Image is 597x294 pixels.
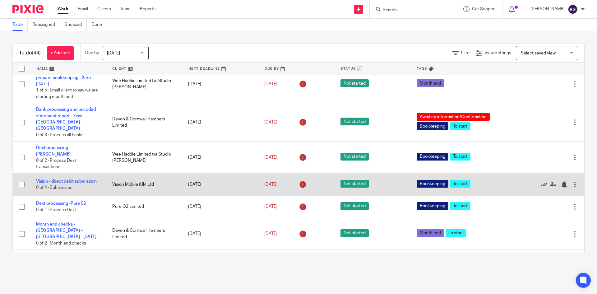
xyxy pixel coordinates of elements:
span: Bookkeeping [417,180,448,188]
a: Snoozed [65,19,87,31]
p: Due by [85,50,99,56]
td: Devon & Cornwall Hampers Limited [106,103,182,142]
span: To start [446,229,466,237]
a: To do [12,19,28,31]
p: [PERSON_NAME] [530,6,565,12]
a: + Add task [47,46,74,60]
td: [DATE] [182,65,258,103]
td: [DATE] [182,142,258,174]
span: 0 of 4 · Submission [36,185,72,190]
span: Not started [340,79,369,87]
span: [DATE] [264,204,277,209]
td: Wee Haddie Limited t/a Studio [PERSON_NAME] [106,65,182,103]
td: [DATE] [182,250,258,282]
span: Bookkeeping [417,122,448,130]
span: [DATE] [264,120,277,124]
a: Month end checks - [GEOGRAPHIC_DATA] + [GEOGRAPHIC_DATA] - [DATE] [36,222,96,239]
span: 0 of 1 · Process Dext [36,208,76,212]
span: Awaiting information/Confirmation [417,113,490,121]
span: (44) [32,50,41,55]
span: 0 of 3 · Process all banks [36,133,83,137]
td: Vision Mobile (Uk) Ltd [106,174,182,196]
span: Tags [417,67,427,70]
a: Vision - direct debit submission [36,179,97,184]
span: To start [450,202,470,210]
span: View Settings [484,51,511,55]
span: Month end [417,229,444,237]
span: 1 of 5 · Email client to say we are starting month end [36,88,98,99]
span: [DATE] [264,231,277,236]
span: [DATE] [107,51,120,55]
input: Search [382,7,438,13]
span: Not started [340,180,369,188]
td: Wee Haddie Limited t/a Studio [PERSON_NAME] [106,250,182,282]
a: Team [120,6,131,12]
a: Reassigned [32,19,60,31]
a: Done [91,19,107,31]
span: Not started [340,229,369,237]
span: To start [450,122,470,130]
td: Wee Haddie Limited t/a Studio [PERSON_NAME] [106,142,182,174]
span: Filter [461,51,471,55]
td: [DATE] [182,218,258,250]
span: Get Support [472,7,496,11]
td: Devon & Cornwall Hampers Limited [106,218,182,250]
span: [DATE] [264,182,277,187]
a: Bank processing and uncoded statement report - Xero - [GEOGRAPHIC_DATA] +[GEOGRAPHIC_DATA] [36,107,96,131]
a: TEMPLATE Month end - COS prepare bookkeeping - Xero - [DATE] [36,69,93,86]
td: Pure O2 Limited [106,196,182,218]
td: [DATE] [182,103,258,142]
h1: To do [19,50,41,56]
img: Pixie [12,5,44,13]
td: [DATE] [182,196,258,218]
span: To start [450,180,470,188]
span: [DATE] [264,82,277,86]
a: Email [78,6,88,12]
span: Not started [340,118,369,125]
span: 0 of 2 · Month end checks [36,241,86,245]
span: Bookkeeping [417,202,448,210]
a: Clients [97,6,111,12]
a: Dext processing -Pure 02 [36,201,86,206]
span: [DATE] [264,155,277,160]
a: Dext processing - [PERSON_NAME] [36,146,71,156]
img: svg%3E [568,4,578,14]
span: Bookkeeping [417,153,448,161]
a: Reports [140,6,155,12]
span: Not started [340,153,369,161]
span: 0 of 2 · Process Dext transactions [36,158,76,169]
span: Not started [340,202,369,210]
td: [DATE] [182,174,258,196]
span: Select saved view [521,51,556,55]
span: Month end [417,79,444,87]
a: Mark as done [541,181,550,188]
a: Work [58,6,68,12]
span: To start [450,153,470,161]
